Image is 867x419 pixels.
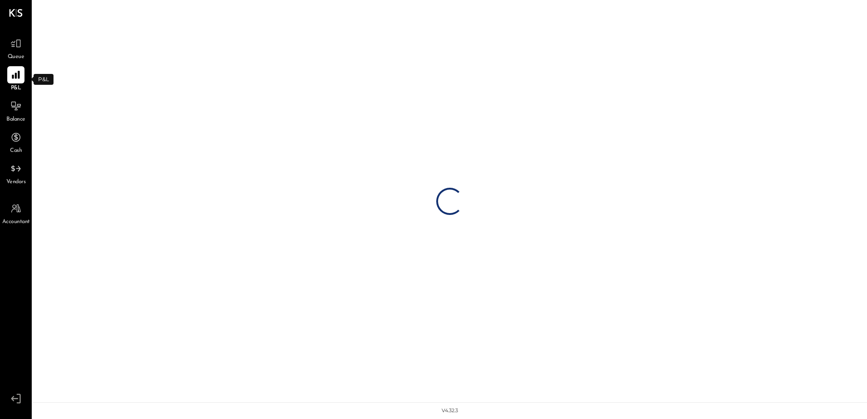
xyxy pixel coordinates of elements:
span: Cash [10,147,22,155]
span: Balance [6,116,25,124]
a: Accountant [0,200,31,226]
a: Vendors [0,160,31,186]
a: Queue [0,35,31,61]
div: P&L [34,74,54,85]
div: v 4.32.3 [442,407,458,414]
span: P&L [11,84,21,93]
a: P&L [0,66,31,93]
span: Vendors [6,178,26,186]
a: Cash [0,129,31,155]
a: Balance [0,97,31,124]
span: Queue [8,53,24,61]
span: Accountant [2,218,30,226]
